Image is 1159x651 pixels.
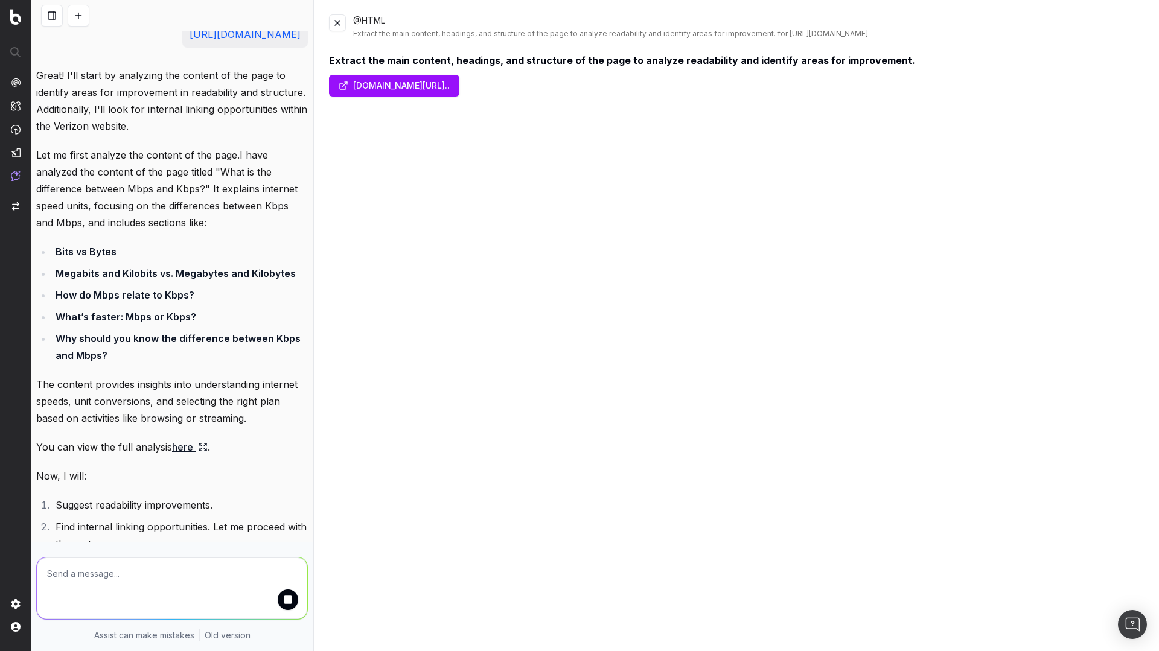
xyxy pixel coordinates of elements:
img: Botify logo [10,9,21,25]
li: Find internal linking opportunities. Let me proceed with these steps. [52,518,308,552]
strong: Megabits and Kilobits vs. Megabytes and Kilobytes [56,267,296,279]
div: Open Intercom Messenger [1118,610,1147,639]
img: Studio [11,148,21,157]
img: Intelligence [11,101,21,111]
p: Great! I'll start by analyzing the content of the page to identify areas for improvement in reada... [36,67,308,135]
li: Suggest readability improvements. [52,497,308,513]
strong: What’s faster: Mbps or Kbps? [56,311,196,323]
img: Switch project [12,202,19,211]
p: Assist can make mistakes [94,629,194,641]
p: You can view the full analysis . [36,439,308,456]
p: Let me first analyze the content of the page.I have analyzed the content of the page titled "What... [36,147,308,231]
img: My account [11,622,21,632]
img: Activation [11,124,21,135]
p: Now, I will: [36,468,308,484]
strong: How do Mbps relate to Kbps? [56,289,194,301]
div: Extract the main content, headings, and structure of the page to analyze readability and identify... [329,53,1145,68]
a: [URL][DOMAIN_NAME] [190,28,301,40]
img: Assist [11,171,21,181]
a: here [172,439,208,456]
p: The content provides insights into understanding internet speeds, unit conversions, and selecting... [36,376,308,427]
strong: Bits vs Bytes [56,246,117,258]
a: [DOMAIN_NAME][URL].. [329,75,459,97]
div: @HTML [353,14,1145,39]
a: Old version [205,629,251,641]
img: Setting [11,599,21,609]
div: Extract the main content, headings, and structure of the page to analyze readability and identify... [353,29,1145,39]
img: Analytics [11,78,21,87]
strong: Why should you know the difference between Kbps and Mbps? [56,332,303,361]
